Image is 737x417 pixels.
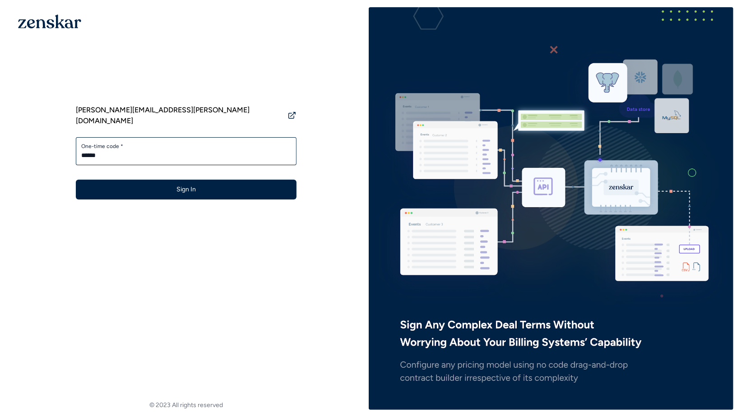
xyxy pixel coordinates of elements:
[81,143,291,150] label: One-time code *
[76,180,297,199] button: Sign In
[4,401,369,410] footer: © 2023 All rights reserved
[18,14,81,28] img: 1OGAJ2xQqyY4LXKgY66KYq0eOWRCkrZdAb3gUhuVAqdWPZE9SRJmCz+oDMSn4zDLXe31Ii730ItAGKgCKgCCgCikA4Av8PJUP...
[76,105,284,126] span: [PERSON_NAME][EMAIL_ADDRESS][PERSON_NAME][DOMAIN_NAME]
